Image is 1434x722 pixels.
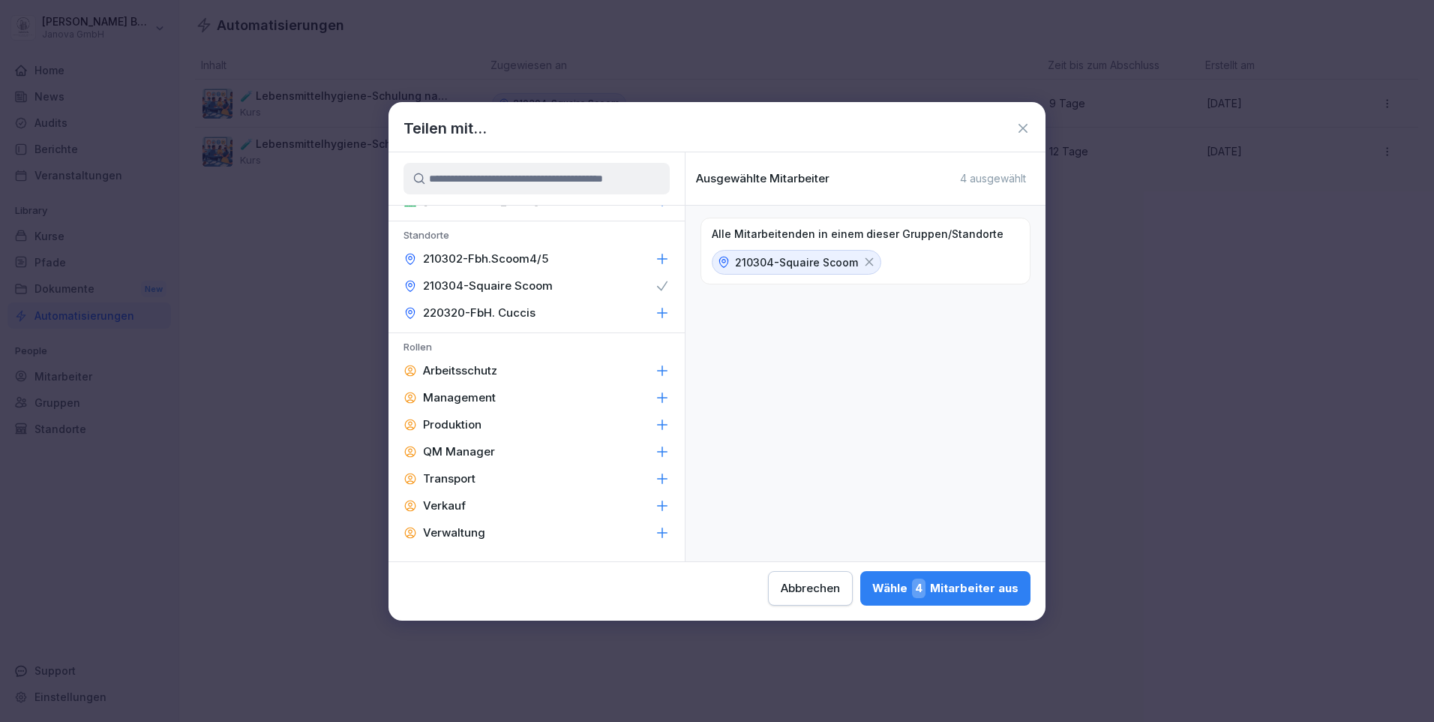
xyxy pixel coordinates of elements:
p: Produktion [423,417,481,432]
p: Transport [423,471,475,486]
p: Standorte [388,229,685,245]
p: Rollen [388,341,685,357]
p: 4 ausgewählt [960,172,1026,185]
p: Ausgewählte Mitarbeiter [696,172,829,185]
button: Wähle4Mitarbeiter aus [860,571,1030,606]
p: 210304-Squaire Scoom [735,254,858,270]
p: Arbeitsschutz [423,363,497,378]
button: Abbrechen [768,571,853,606]
p: Alle Mitarbeitenden in einem dieser Gruppen/Standorte [712,227,1003,241]
p: 210304-Squaire Scoom [423,278,553,293]
h1: Teilen mit... [403,117,487,140]
p: QM Manager [423,444,495,459]
p: 220320-FbH. Cuccis [423,305,535,320]
p: Management [423,390,496,405]
p: 210302-Fbh.Scoom4/5 [423,251,548,266]
div: Wähle Mitarbeiter aus [872,579,1018,598]
p: Verwaltung [423,525,485,540]
span: 4 [912,579,925,598]
div: Abbrechen [781,580,840,597]
p: Verkauf [423,498,466,513]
